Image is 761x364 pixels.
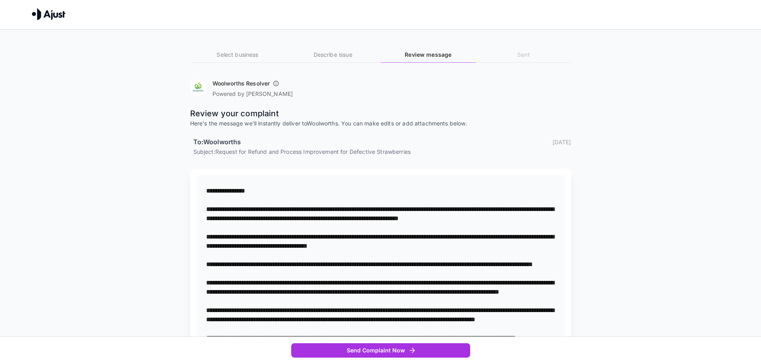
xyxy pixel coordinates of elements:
p: [DATE] [552,138,571,146]
p: Subject: Request for Refund and Process Improvement for Defective Strawberries [193,147,571,156]
h6: Describe issue [285,50,380,59]
img: Ajust [32,8,66,20]
h6: Sent [476,50,571,59]
h6: Woolworths Resolver [213,80,270,88]
p: Here's the message we'll instantly deliver to Woolworths . You can make edits or add attachments ... [190,119,571,127]
p: Review your complaint [190,107,571,119]
p: Powered by [PERSON_NAME] [213,90,293,98]
img: Woolworths [190,80,206,95]
h6: To: Woolworths [193,137,241,147]
button: Send Complaint Now [291,343,470,358]
h6: Review message [381,50,476,59]
h6: Select business [190,50,285,59]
